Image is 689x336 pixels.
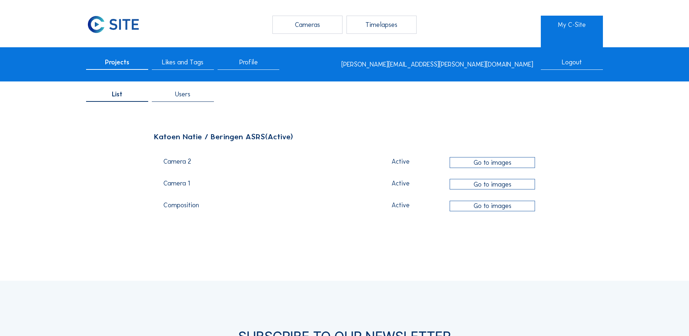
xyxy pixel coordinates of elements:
a: C-SITE Logo [86,16,148,34]
div: Camera 1 [163,180,352,191]
span: Projects [105,59,129,65]
div: Go to images [450,201,535,211]
div: Active [356,158,445,165]
div: Katoen Natie / Beringen ASRS [154,133,535,141]
span: (Active) [265,132,293,141]
img: C-SITE Logo [86,16,140,34]
div: Camera 2 [163,158,352,169]
div: Timelapses [346,16,417,34]
div: Active [356,202,445,208]
span: Profile [239,59,258,65]
div: Go to images [450,157,535,168]
span: List [112,91,122,97]
div: Go to images [450,179,535,189]
span: Users [175,91,190,97]
span: Likes and Tags [162,59,203,65]
div: Cameras [272,16,343,34]
a: My C-Site [541,16,603,34]
div: [PERSON_NAME][EMAIL_ADDRESS][PERSON_NAME][DOMAIN_NAME] [341,61,533,68]
div: Logout [541,59,603,70]
div: Composition [163,202,352,213]
div: Active [356,180,445,187]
